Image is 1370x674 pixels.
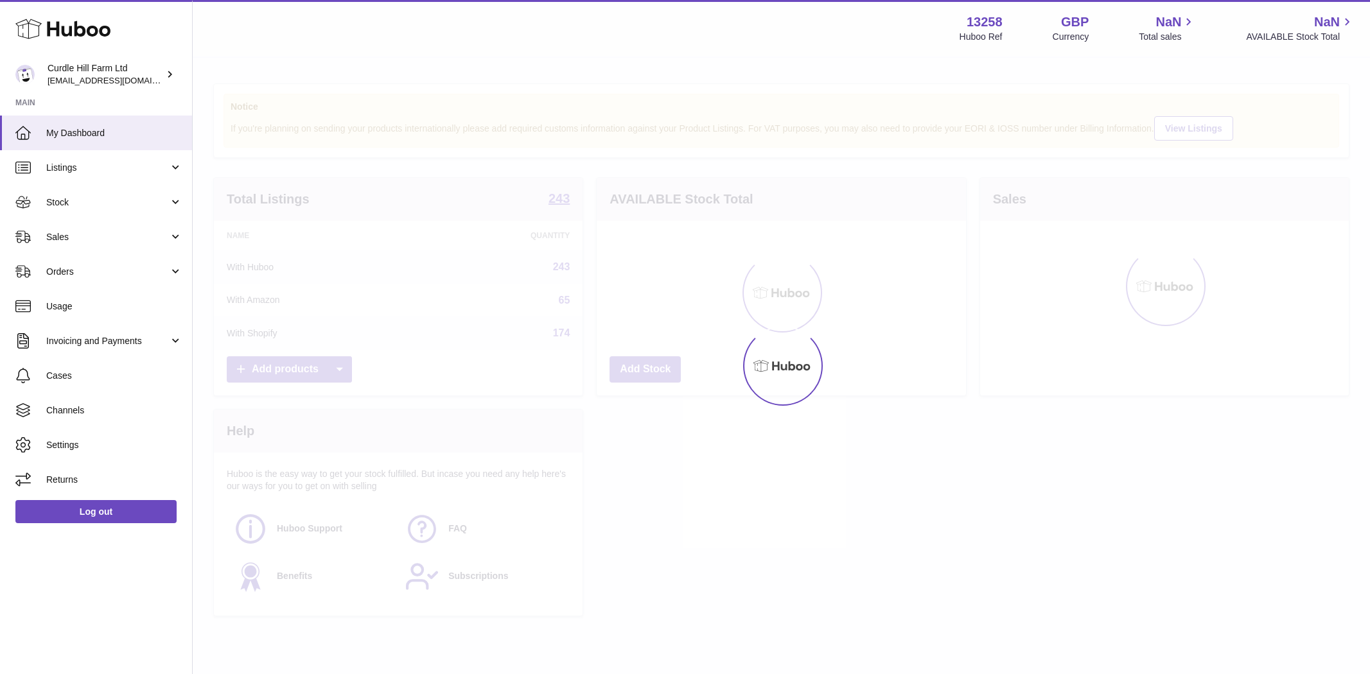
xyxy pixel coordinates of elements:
[1139,13,1196,43] a: NaN Total sales
[48,75,189,85] span: [EMAIL_ADDRESS][DOMAIN_NAME]
[15,500,177,523] a: Log out
[46,474,182,486] span: Returns
[46,370,182,382] span: Cases
[46,335,169,347] span: Invoicing and Payments
[15,65,35,84] img: internalAdmin-13258@internal.huboo.com
[1246,13,1355,43] a: NaN AVAILABLE Stock Total
[1139,31,1196,43] span: Total sales
[1053,31,1089,43] div: Currency
[46,266,169,278] span: Orders
[967,13,1003,31] strong: 13258
[46,300,182,313] span: Usage
[960,31,1003,43] div: Huboo Ref
[46,231,169,243] span: Sales
[48,62,163,87] div: Curdle Hill Farm Ltd
[46,439,182,451] span: Settings
[1061,13,1089,31] strong: GBP
[46,127,182,139] span: My Dashboard
[1314,13,1340,31] span: NaN
[46,404,182,417] span: Channels
[1246,31,1355,43] span: AVAILABLE Stock Total
[46,196,169,209] span: Stock
[1155,13,1181,31] span: NaN
[46,162,169,174] span: Listings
